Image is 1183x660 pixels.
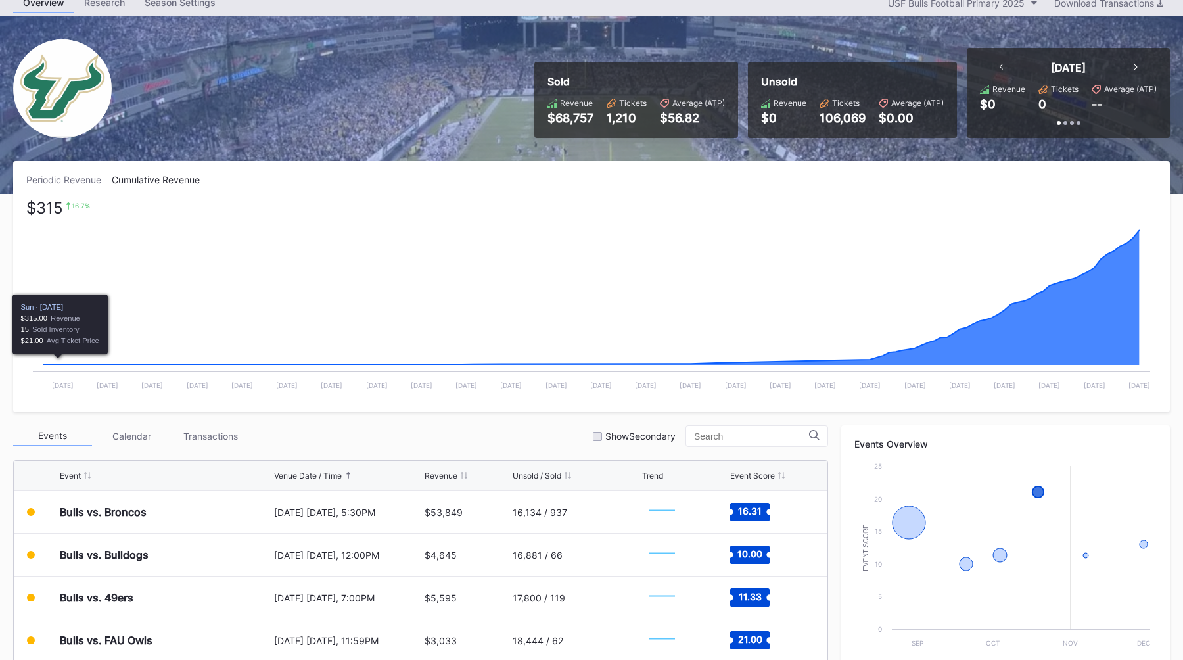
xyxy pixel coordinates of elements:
[60,634,152,647] div: Bulls vs. FAU Owls
[513,507,567,518] div: 16,134 / 937
[1084,381,1105,389] text: [DATE]
[1051,61,1086,74] div: [DATE]
[26,202,63,214] div: $315
[832,98,860,108] div: Tickets
[1038,381,1060,389] text: [DATE]
[425,507,463,518] div: $53,849
[980,97,996,111] div: $0
[619,98,647,108] div: Tickets
[642,581,682,614] svg: Chart title
[26,202,1157,399] svg: Chart title
[425,550,457,561] div: $4,645
[854,460,1157,657] svg: Chart title
[545,381,567,389] text: [DATE]
[97,381,118,389] text: [DATE]
[92,426,171,446] div: Calendar
[680,381,701,389] text: [DATE]
[854,438,1157,450] div: Events Overview
[321,381,342,389] text: [DATE]
[994,381,1015,389] text: [DATE]
[112,174,210,185] div: Cumulative Revenue
[276,381,298,389] text: [DATE]
[774,98,806,108] div: Revenue
[274,592,422,603] div: [DATE] [DATE], 7:00PM
[992,84,1025,94] div: Revenue
[738,506,762,517] text: 16.31
[761,75,944,88] div: Unsold
[904,381,926,389] text: [DATE]
[13,39,112,138] img: USF_Bulls_Football_Primary.png
[737,634,762,645] text: 21.00
[513,550,563,561] div: 16,881 / 66
[986,639,1000,647] text: Oct
[862,524,870,571] text: Event Score
[1063,639,1078,647] text: Nov
[859,381,881,389] text: [DATE]
[737,548,762,559] text: 10.00
[13,426,92,446] div: Events
[949,381,971,389] text: [DATE]
[878,592,882,600] text: 5
[814,381,836,389] text: [DATE]
[912,639,923,647] text: Sep
[672,98,725,108] div: Average (ATP)
[635,381,657,389] text: [DATE]
[891,98,944,108] div: Average (ATP)
[1128,381,1150,389] text: [DATE]
[642,496,682,529] svg: Chart title
[1104,84,1157,94] div: Average (ATP)
[875,527,882,535] text: 15
[231,381,253,389] text: [DATE]
[171,426,250,446] div: Transactions
[60,506,147,519] div: Bulls vs. Broncos
[607,111,647,125] div: 1,210
[513,592,565,603] div: 17,800 / 119
[513,471,561,481] div: Unsold / Sold
[1137,639,1150,647] text: Dec
[274,471,342,481] div: Venue Date / Time
[455,381,477,389] text: [DATE]
[1038,97,1046,111] div: 0
[425,635,457,646] div: $3,033
[425,471,457,481] div: Revenue
[874,462,882,470] text: 25
[820,111,866,125] div: 106,069
[547,111,593,125] div: $68,757
[605,431,676,442] div: Show Secondary
[60,548,149,561] div: Bulls vs. Bulldogs
[60,591,133,604] div: Bulls vs. 49ers
[513,635,563,646] div: 18,444 / 62
[187,381,208,389] text: [DATE]
[761,111,806,125] div: $0
[738,591,761,602] text: 11.33
[590,381,612,389] text: [DATE]
[875,560,882,568] text: 10
[274,635,422,646] div: [DATE] [DATE], 11:59PM
[274,507,422,518] div: [DATE] [DATE], 5:30PM
[874,495,882,503] text: 20
[879,111,944,125] div: $0.00
[60,471,81,481] div: Event
[642,471,663,481] div: Trend
[52,381,74,389] text: [DATE]
[411,381,432,389] text: [DATE]
[274,550,422,561] div: [DATE] [DATE], 12:00PM
[141,381,163,389] text: [DATE]
[1092,97,1102,111] div: --
[730,471,775,481] div: Event Score
[26,174,112,185] div: Periodic Revenue
[425,592,457,603] div: $5,595
[642,624,682,657] svg: Chart title
[560,98,593,108] div: Revenue
[1051,84,1079,94] div: Tickets
[725,381,747,389] text: [DATE]
[72,202,90,210] div: 16.7 %
[770,381,791,389] text: [DATE]
[547,75,725,88] div: Sold
[500,381,522,389] text: [DATE]
[366,381,388,389] text: [DATE]
[642,538,682,571] svg: Chart title
[660,111,725,125] div: $56.82
[878,625,882,633] text: 0
[694,431,809,442] input: Search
